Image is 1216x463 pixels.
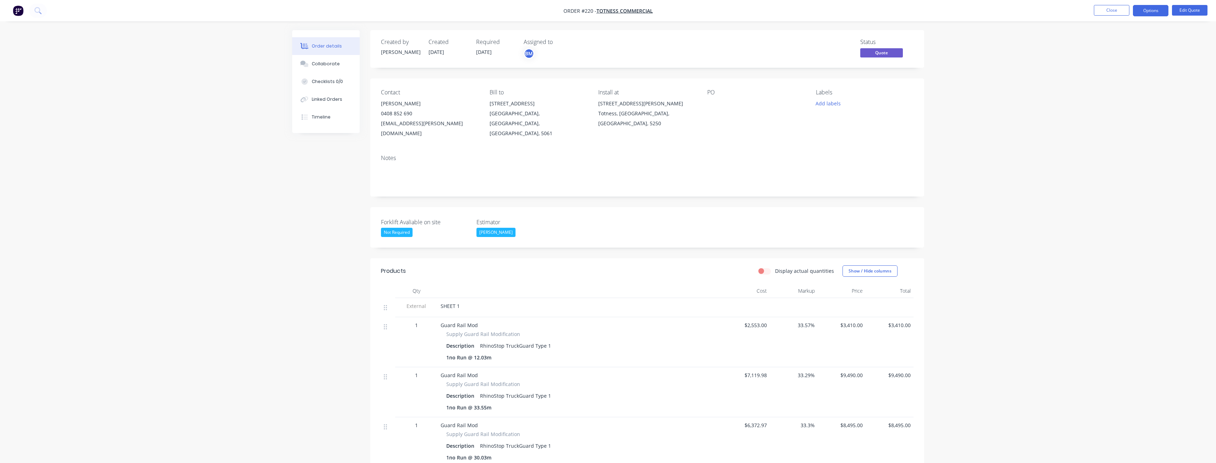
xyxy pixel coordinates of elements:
div: Status [860,39,914,45]
div: Linked Orders [312,96,342,103]
span: $3,410.00 [820,321,863,329]
div: [EMAIL_ADDRESS][PERSON_NAME][DOMAIN_NAME] [381,118,478,138]
div: Timeline [312,114,331,120]
span: $8,495.00 [820,421,863,429]
div: Cost [722,284,770,298]
div: Total [866,284,914,298]
div: Description [446,341,477,351]
div: [STREET_ADDRESS][PERSON_NAME] [598,99,696,109]
div: [PERSON_NAME] [381,99,478,109]
div: Collaborate [312,61,340,67]
div: Description [446,391,477,401]
div: [STREET_ADDRESS][PERSON_NAME]Totness, [GEOGRAPHIC_DATA], [GEOGRAPHIC_DATA], 5250 [598,99,696,128]
div: Order details [312,43,342,49]
div: Labels [816,89,913,96]
span: Supply Guard Rail Modification [446,430,520,438]
div: Bill to [490,89,587,96]
span: 33.57% [773,321,815,329]
div: Assigned to [524,39,595,45]
span: 33.3% [773,421,815,429]
label: Estimator [476,218,565,226]
div: RhinoStop TruckGuard Type 1 [477,441,554,451]
button: Show / Hide columns [843,265,898,277]
span: SHEET 1 [441,303,460,309]
label: Display actual quantities [775,267,834,275]
span: $3,410.00 [868,321,911,329]
div: Notes [381,155,914,161]
button: Add labels [812,99,845,108]
button: Edit Quote [1172,5,1207,16]
span: $8,495.00 [868,421,911,429]
div: 1no Run @ 30.03m [446,452,494,463]
span: Guard Rail Mod [441,322,478,329]
button: Checklists 0/0 [292,73,360,90]
div: RhinoStop TruckGuard Type 1 [477,391,554,401]
span: [DATE] [429,49,444,55]
div: [GEOGRAPHIC_DATA], [GEOGRAPHIC_DATA], [GEOGRAPHIC_DATA], 5061 [490,109,587,138]
div: 0408 852 690 [381,109,478,118]
span: Guard Rail Mod [441,422,478,429]
div: Qty [395,284,438,298]
button: Collaborate [292,55,360,73]
button: BM [524,48,534,59]
div: Not Required [381,228,413,237]
div: [PERSON_NAME]0408 852 690[EMAIL_ADDRESS][PERSON_NAME][DOMAIN_NAME] [381,99,478,138]
div: RhinoStop TruckGuard Type 1 [477,341,554,351]
div: 1no Run @ 33.55m [446,402,494,413]
span: $2,553.00 [725,321,767,329]
div: [STREET_ADDRESS] [490,99,587,109]
button: Close [1094,5,1129,16]
a: Totness Commercial [596,7,653,14]
span: $7,119.98 [725,371,767,379]
button: Quote [860,48,903,59]
span: 1 [415,421,418,429]
img: Factory [13,5,23,16]
span: $6,372.97 [725,421,767,429]
div: 1no Run @ 12.03m [446,352,494,363]
div: Contact [381,89,478,96]
div: Products [381,267,406,275]
span: [DATE] [476,49,492,55]
span: External [398,302,435,310]
span: 1 [415,371,418,379]
div: Markup [770,284,818,298]
div: Price [818,284,866,298]
div: PO [707,89,805,96]
div: Install at [598,89,696,96]
button: Order details [292,37,360,55]
span: 33.29% [773,371,815,379]
span: Guard Rail Mod [441,372,478,379]
div: Created [429,39,468,45]
button: Linked Orders [292,90,360,108]
span: Supply Guard Rail Modification [446,380,520,388]
span: $9,490.00 [868,371,911,379]
div: Description [446,441,477,451]
span: 1 [415,321,418,329]
label: Forklift Avaliable on site [381,218,470,226]
div: [STREET_ADDRESS][GEOGRAPHIC_DATA], [GEOGRAPHIC_DATA], [GEOGRAPHIC_DATA], 5061 [490,99,587,138]
div: Required [476,39,515,45]
div: Created by [381,39,420,45]
button: Options [1133,5,1168,16]
button: Timeline [292,108,360,126]
div: Totness, [GEOGRAPHIC_DATA], [GEOGRAPHIC_DATA], 5250 [598,109,696,128]
span: Quote [860,48,903,57]
div: Checklists 0/0 [312,78,343,85]
span: Supply Guard Rail Modification [446,330,520,338]
div: [PERSON_NAME] [476,228,516,237]
span: $9,490.00 [820,371,863,379]
span: Order #220 - [563,7,596,14]
div: [PERSON_NAME] [381,48,420,56]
